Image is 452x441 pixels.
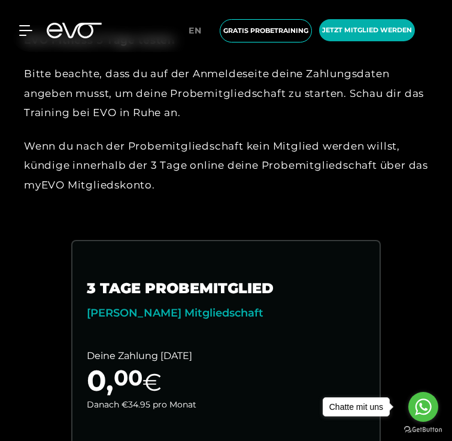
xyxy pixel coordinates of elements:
[24,136,428,194] div: Wenn du nach der Probemitgliedschaft kein Mitglied werden willst, kündige innerhalb der 3 Tage on...
[404,426,442,433] a: Go to GetButton.io website
[322,25,412,35] span: Jetzt Mitglied werden
[316,19,418,42] a: Jetzt Mitglied werden
[223,26,308,36] span: Gratis Probetraining
[323,397,390,416] a: Chatte mit uns
[216,19,316,42] a: Gratis Probetraining
[24,64,428,122] div: Bitte beachte, dass du auf der Anmeldeseite deine Zahlungsdaten angeben musst, um deine Probemitg...
[323,398,389,416] div: Chatte mit uns
[189,25,202,36] span: en
[189,24,209,38] a: en
[408,392,438,422] a: Go to whatsapp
